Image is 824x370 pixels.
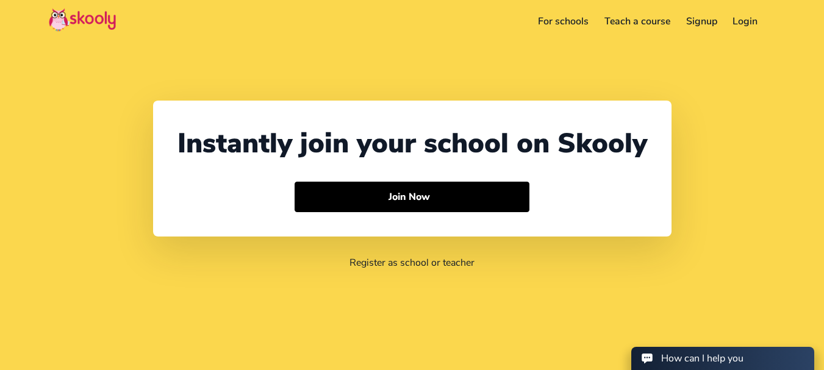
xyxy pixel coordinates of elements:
a: For schools [531,12,597,31]
a: Login [725,12,765,31]
button: Join Now [295,182,529,212]
img: Skooly [49,8,116,32]
a: Signup [678,12,725,31]
div: Instantly join your school on Skooly [177,125,647,162]
a: Register as school or teacher [349,256,475,269]
a: Teach a course [597,12,678,31]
